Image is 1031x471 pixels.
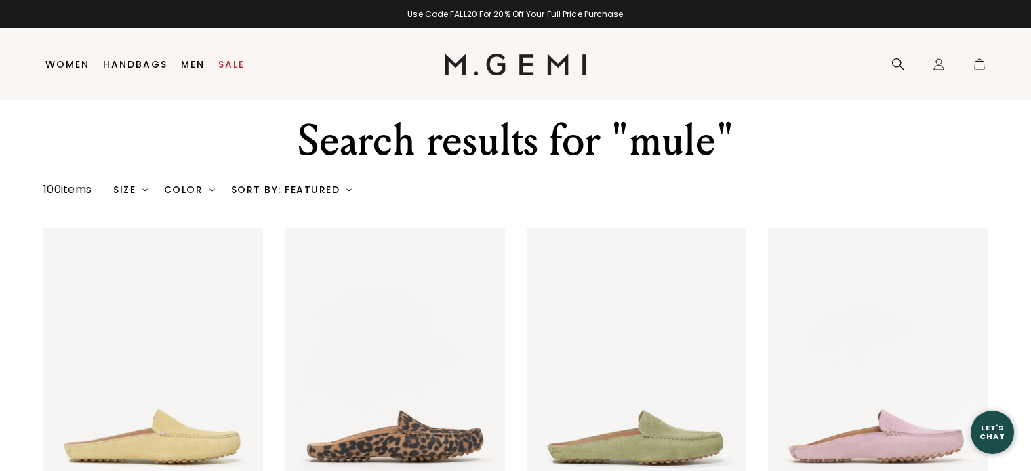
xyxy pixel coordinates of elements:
[164,184,215,195] div: Color
[103,59,167,70] a: Handbags
[971,424,1014,441] div: Let's Chat
[445,54,586,75] img: M.Gemi
[142,187,148,192] img: chevron-down.svg
[281,117,751,165] div: Search results for "mule"
[45,59,89,70] a: Women
[231,184,352,195] div: Sort By: Featured
[209,187,215,192] img: chevron-down.svg
[113,184,148,195] div: Size
[181,59,205,70] a: Men
[346,187,352,192] img: chevron-down.svg
[218,59,245,70] a: Sale
[43,182,92,198] div: 100 items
